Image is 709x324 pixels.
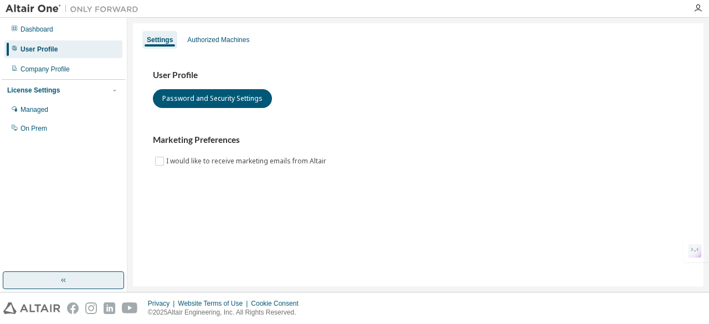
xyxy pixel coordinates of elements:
[148,308,305,317] p: © 2025 Altair Engineering, Inc. All Rights Reserved.
[20,124,47,133] div: On Prem
[6,3,144,14] img: Altair One
[178,299,251,308] div: Website Terms of Use
[104,302,115,314] img: linkedin.svg
[67,302,79,314] img: facebook.svg
[20,25,53,34] div: Dashboard
[20,105,48,114] div: Managed
[187,35,249,44] div: Authorized Machines
[3,302,60,314] img: altair_logo.svg
[122,302,138,314] img: youtube.svg
[153,135,684,146] h3: Marketing Preferences
[147,35,173,44] div: Settings
[153,70,684,81] h3: User Profile
[20,65,70,74] div: Company Profile
[166,155,328,168] label: I would like to receive marketing emails from Altair
[7,86,60,95] div: License Settings
[148,299,178,308] div: Privacy
[153,89,272,108] button: Password and Security Settings
[20,45,58,54] div: User Profile
[251,299,305,308] div: Cookie Consent
[85,302,97,314] img: instagram.svg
